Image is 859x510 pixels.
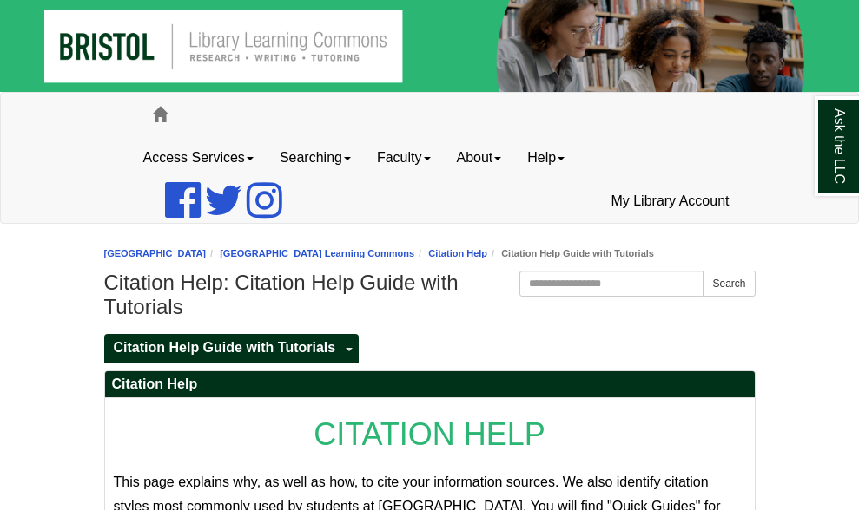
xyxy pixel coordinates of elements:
a: Faculty [364,136,444,180]
button: Search [703,271,755,297]
a: Citation Help [428,248,487,258]
nav: breadcrumb [104,245,756,262]
li: Citation Help Guide with Tutorials [487,245,654,262]
h1: Citation Help: Citation Help Guide with Tutorials [104,271,756,319]
a: Help [514,136,578,180]
a: My Library Account [598,180,742,223]
a: Searching [267,136,364,180]
a: Citation Help Guide with Tutorials [104,334,341,363]
a: [GEOGRAPHIC_DATA] [104,248,207,258]
div: Guide Pages [104,332,756,362]
a: [GEOGRAPHIC_DATA] Learning Commons [220,248,414,258]
a: About [444,136,515,180]
span: Citation Help Guide with Tutorials [114,340,336,355]
span: CITATION HELP [314,416,545,452]
a: Access Services [130,136,267,180]
h2: Citation Help [105,371,755,398]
